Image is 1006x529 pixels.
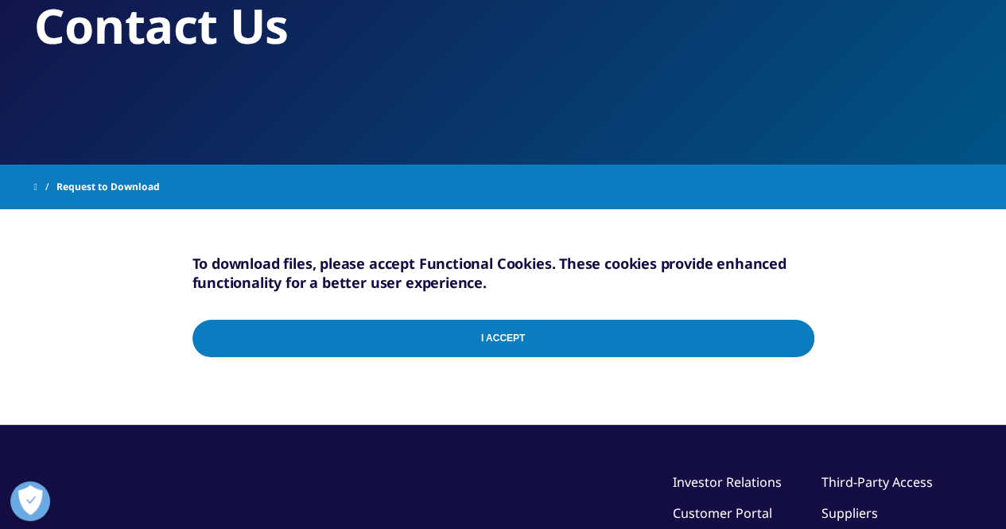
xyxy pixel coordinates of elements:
a: Suppliers [822,504,878,522]
span: Request to Download [56,173,160,201]
h5: To download files, please accept Functional Cookies. These cookies provide enhanced functionality... [192,254,814,292]
input: I Accept [192,320,814,357]
button: Open Preferences [10,481,50,521]
a: Investor Relations [673,473,782,491]
a: Third-Party Access [822,473,933,491]
a: Customer Portal [673,504,772,522]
